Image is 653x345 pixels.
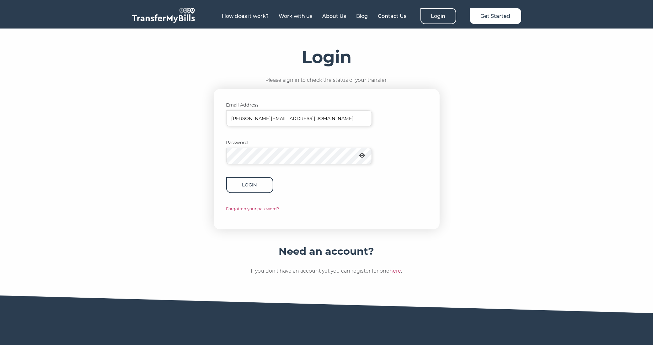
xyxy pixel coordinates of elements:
a: Blog [356,13,368,19]
a: Work with us [279,13,313,19]
a: Forgotten your password? [226,206,279,211]
img: TransferMyBills.com - Helping ease the stress of moving [132,8,195,23]
h1: Login [302,47,351,67]
a: Contact Us [378,13,407,19]
button: Login [226,177,273,193]
p: If you don't have an account yet you can register for one . [251,267,402,275]
a: here [390,268,401,274]
a: How does it work? [222,13,269,19]
a: Get Started [470,8,521,24]
label: Email Address [226,102,273,109]
p: Please sign in to check the status of your transfer. [265,76,388,84]
a: Login [420,8,456,24]
h4: Need an account? [279,245,374,258]
a: About Us [323,13,346,19]
label: Password [226,139,273,146]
